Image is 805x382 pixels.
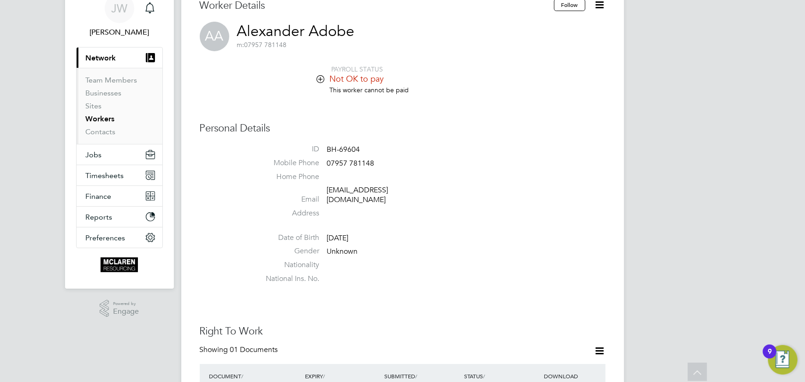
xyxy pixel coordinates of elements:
[330,86,409,94] span: This worker cannot be paid
[255,246,320,256] label: Gender
[255,274,320,284] label: National Ins. No.
[77,207,162,227] button: Reports
[255,233,320,243] label: Date of Birth
[327,159,375,168] span: 07957 781148
[86,89,122,97] a: Businesses
[327,145,360,154] span: BH-69604
[100,300,139,317] a: Powered byEngage
[255,144,320,154] label: ID
[86,150,102,159] span: Jobs
[255,172,320,182] label: Home Phone
[200,345,280,355] div: Showing
[200,22,229,51] span: AA
[327,185,388,204] a: [EMAIL_ADDRESS][DOMAIN_NAME]
[77,165,162,185] button: Timesheets
[77,48,162,68] button: Network
[237,41,287,49] span: 07957 781148
[255,260,320,270] label: Nationality
[200,122,606,135] h3: Personal Details
[768,352,772,364] div: 9
[77,186,162,206] button: Finance
[327,233,349,243] span: [DATE]
[237,41,244,49] span: m:
[113,308,139,316] span: Engage
[237,22,355,40] a: Alexander Adobe
[255,195,320,204] label: Email
[483,372,485,380] span: /
[255,158,320,168] label: Mobile Phone
[86,54,116,62] span: Network
[768,345,798,375] button: Open Resource Center, 9 new notifications
[86,114,115,123] a: Workers
[327,247,358,257] span: Unknown
[323,372,325,380] span: /
[242,372,244,380] span: /
[330,73,384,84] span: Not OK to pay
[86,192,112,201] span: Finance
[111,2,127,14] span: JW
[255,209,320,218] label: Address
[86,213,113,221] span: Reports
[86,127,116,136] a: Contacts
[230,345,278,354] span: 01 Documents
[332,65,383,73] span: PAYROLL STATUS
[77,144,162,165] button: Jobs
[86,171,124,180] span: Timesheets
[86,101,102,110] a: Sites
[101,257,138,272] img: mclaren-logo-retina.png
[416,372,417,380] span: /
[76,257,163,272] a: Go to home page
[77,68,162,144] div: Network
[86,233,125,242] span: Preferences
[113,300,139,308] span: Powered by
[76,27,163,38] span: Jane Weitzman
[77,227,162,248] button: Preferences
[200,325,606,338] h3: Right To Work
[86,76,137,84] a: Team Members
